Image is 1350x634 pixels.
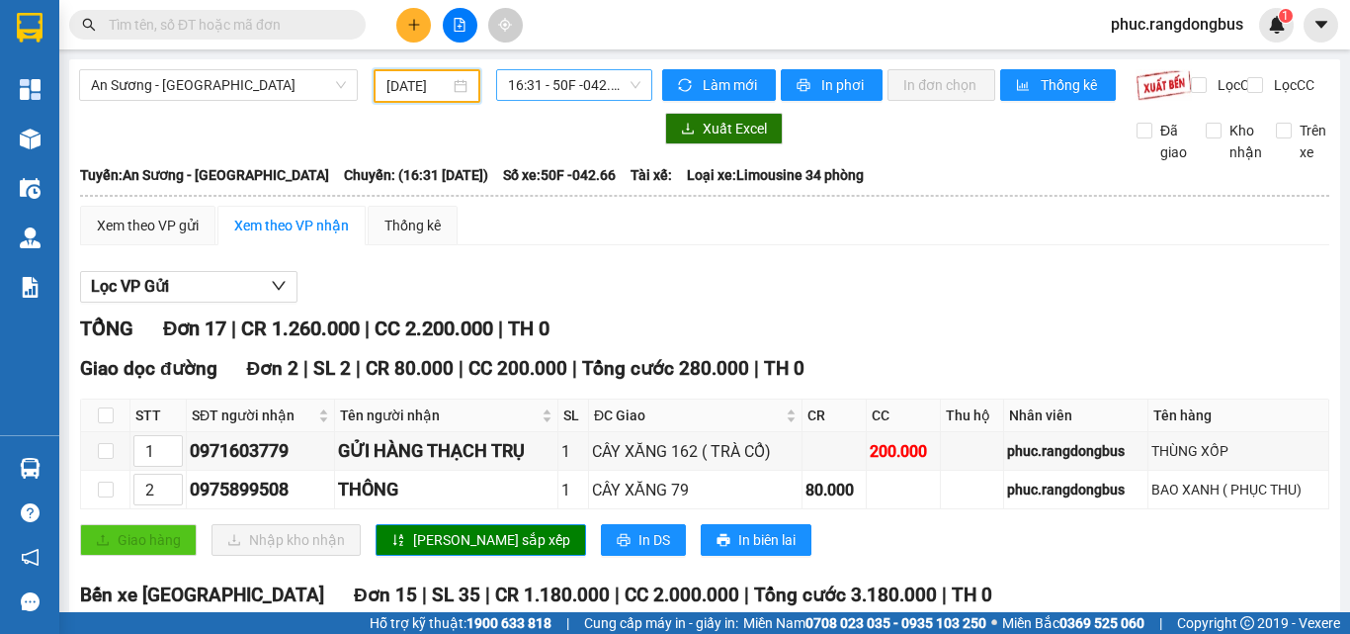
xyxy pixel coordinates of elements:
strong: 0708 023 035 - 0935 103 250 [805,615,986,631]
button: downloadXuất Excel [665,113,783,144]
div: 1 [561,439,585,464]
img: warehouse-icon [20,129,41,149]
span: | [615,584,620,606]
span: Bến xe [GEOGRAPHIC_DATA] [80,584,324,606]
span: TH 0 [764,357,804,380]
span: CR 80.000 [366,357,454,380]
th: Nhân viên [1004,400,1147,432]
span: Kho nhận [1222,120,1270,163]
span: 16:31 - 50F -042.66 [508,70,640,100]
span: Giao dọc đường [80,357,217,380]
span: CR 1.180.000 [495,584,610,606]
span: Chuyến: (16:31 [DATE]) [344,164,488,186]
div: THÙNG XỐP [1151,440,1325,462]
strong: 0369 525 060 [1059,615,1144,631]
span: aim [498,18,512,32]
span: | [566,612,569,634]
span: notification [21,548,40,567]
span: | [744,584,749,606]
span: [PERSON_NAME] sắp xếp [413,529,570,551]
span: In DS [638,529,670,551]
span: question-circle [21,503,40,522]
span: | [365,317,370,340]
span: printer [797,78,813,94]
span: Miền Bắc [1002,612,1144,634]
span: download [681,122,695,137]
span: Tổng cước 3.180.000 [754,584,937,606]
img: logo-vxr [17,13,42,43]
span: CC 200.000 [468,357,567,380]
th: Thu hộ [941,400,1005,432]
span: | [1159,612,1162,634]
li: Rạng Đông Buslines [10,10,287,84]
span: 1 [1282,9,1289,23]
div: 200.000 [870,439,937,464]
td: GỬI HÀNG THẠCH TRỤ [335,432,558,471]
th: CR [802,400,867,432]
span: Tổng cước 280.000 [582,357,749,380]
li: VP Bến xe [GEOGRAPHIC_DATA] [136,107,263,172]
th: CC [867,400,941,432]
img: 9k= [1136,69,1192,101]
span: | [754,357,759,380]
span: search [82,18,96,32]
img: warehouse-icon [20,227,41,248]
span: copyright [1240,616,1254,630]
span: | [498,317,503,340]
span: Tài xế: [631,164,672,186]
div: CÂY XĂNG 162 ( TRÀ CỔ) [592,439,799,464]
span: Đã giao [1152,120,1195,163]
span: In phơi [821,74,867,96]
div: GỬI HÀNG THẠCH TRỤ [338,437,554,465]
div: 0975899508 [190,476,331,503]
img: dashboard-icon [20,79,41,100]
span: | [485,584,490,606]
div: 1 [561,478,585,502]
span: SĐT người nhận [192,405,314,426]
span: Đơn 2 [247,357,299,380]
span: CC 2.000.000 [625,584,739,606]
span: Số xe: 50F -042.66 [503,164,616,186]
input: Tìm tên, số ĐT hoặc mã đơn [109,14,342,36]
th: SL [558,400,589,432]
span: | [572,357,577,380]
button: printerIn phơi [781,69,883,101]
span: Lọc CC [1266,74,1317,96]
button: plus [396,8,431,43]
button: uploadGiao hàng [80,524,197,556]
sup: 1 [1279,9,1293,23]
div: Xem theo VP nhận [234,215,349,236]
span: down [271,278,287,294]
div: 0971603779 [190,437,331,465]
button: syncLàm mới [662,69,776,101]
span: CC 2.200.000 [375,317,493,340]
span: | [356,357,361,380]
span: Trên xe [1292,120,1334,163]
li: VP Bến xe Miền Đông [10,107,136,150]
td: 0975899508 [187,471,335,509]
button: In đơn chọn [887,69,995,101]
span: bar-chart [1016,78,1033,94]
button: Lọc VP Gửi [80,271,297,303]
button: bar-chartThống kê [1000,69,1116,101]
span: ĐC Giao [594,405,782,426]
b: Tuyến: An Sương - [GEOGRAPHIC_DATA] [80,167,329,183]
span: In biên lai [738,529,796,551]
span: caret-down [1312,16,1330,34]
span: SL 35 [432,584,480,606]
button: caret-down [1304,8,1338,43]
button: file-add [443,8,477,43]
div: Thống kê [384,215,441,236]
span: Cung cấp máy in - giấy in: [584,612,738,634]
div: BAO XANH ( PHỤC THU) [1151,479,1325,500]
span: TH 0 [952,584,992,606]
span: CR 1.260.000 [241,317,360,340]
span: message [21,592,40,611]
input: 10/09/2025 [386,75,450,97]
th: Tên hàng [1148,400,1329,432]
button: downloadNhập kho nhận [211,524,361,556]
span: plus [407,18,421,32]
button: printerIn DS [601,524,686,556]
button: printerIn biên lai [701,524,811,556]
div: Xem theo VP gửi [97,215,199,236]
